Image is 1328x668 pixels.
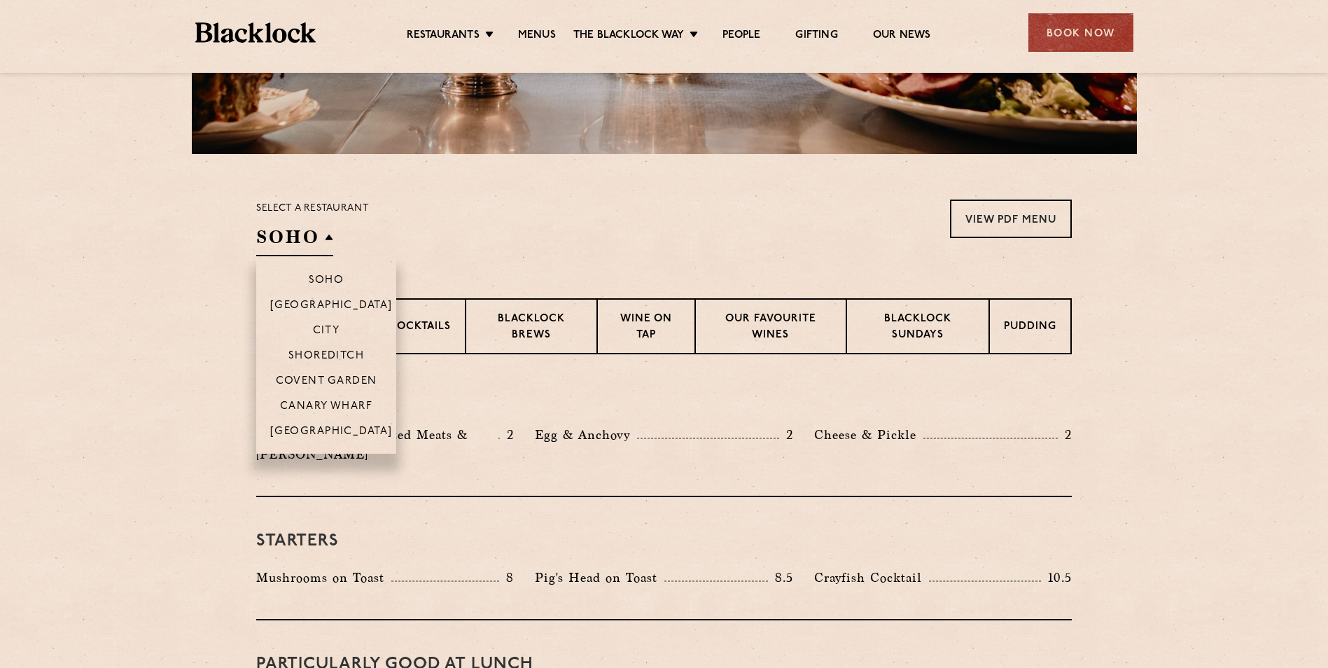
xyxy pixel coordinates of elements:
[270,426,393,440] p: [GEOGRAPHIC_DATA]
[1028,13,1133,52] div: Book Now
[499,569,514,587] p: 8
[288,350,365,364] p: Shoreditch
[480,312,582,345] p: Blacklock Brews
[518,29,556,44] a: Menus
[256,568,391,587] p: Mushrooms on Toast
[309,274,344,288] p: Soho
[1058,426,1072,444] p: 2
[195,22,316,43] img: BL_Textured_Logo-footer-cropped.svg
[710,312,831,345] p: Our favourite wines
[573,29,684,44] a: The Blacklock Way
[779,426,793,444] p: 2
[612,312,680,345] p: Wine on Tap
[535,568,664,587] p: Pig's Head on Toast
[256,200,369,218] p: Select a restaurant
[861,312,974,345] p: Blacklock Sundays
[389,319,451,337] p: Cocktails
[814,425,923,445] p: Cheese & Pickle
[722,29,760,44] a: People
[256,225,333,256] h2: SOHO
[873,29,931,44] a: Our News
[500,426,514,444] p: 2
[1041,569,1072,587] p: 10.5
[814,568,929,587] p: Crayfish Cocktail
[276,375,377,389] p: Covent Garden
[950,200,1072,238] a: View PDF Menu
[270,300,393,314] p: [GEOGRAPHIC_DATA]
[768,569,793,587] p: 8.5
[256,532,1072,550] h3: Starters
[313,325,340,339] p: City
[795,29,837,44] a: Gifting
[535,425,637,445] p: Egg & Anchovy
[1004,319,1056,337] p: Pudding
[280,401,372,415] p: Canary Wharf
[407,29,480,44] a: Restaurants
[256,389,1072,408] h3: Pre Chop Bites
